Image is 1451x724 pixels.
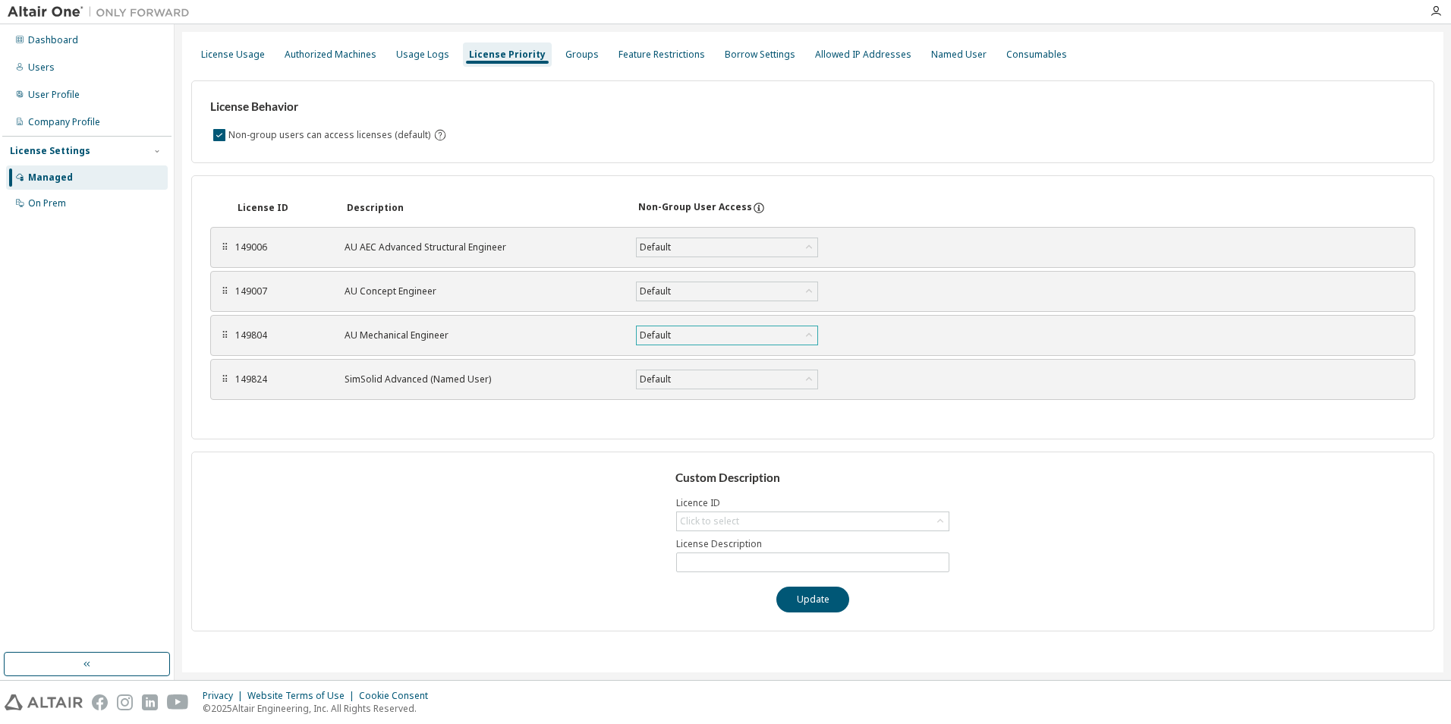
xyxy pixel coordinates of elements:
[1006,49,1067,61] div: Consumables
[433,128,447,142] svg: By default any user not assigned to any group can access any license. Turn this setting off to di...
[201,49,265,61] div: License Usage
[28,34,78,46] div: Dashboard
[677,512,949,530] div: Click to select
[345,329,618,342] div: AU Mechanical Engineer
[5,694,83,710] img: altair_logo.svg
[10,145,90,157] div: License Settings
[815,49,911,61] div: Allowed IP Addresses
[637,283,673,300] div: Default
[28,116,100,128] div: Company Profile
[92,694,108,710] img: facebook.svg
[637,239,673,256] div: Default
[220,285,229,297] div: ⠿
[565,49,599,61] div: Groups
[725,49,795,61] div: Borrow Settings
[28,172,73,184] div: Managed
[676,538,949,550] label: License Description
[618,49,705,61] div: Feature Restrictions
[235,241,326,253] div: 149006
[220,373,229,386] div: ⠿
[28,61,55,74] div: Users
[347,202,620,214] div: Description
[637,238,817,257] div: Default
[345,241,618,253] div: AU AEC Advanced Structural Engineer
[235,373,326,386] div: 149824
[637,370,817,389] div: Default
[285,49,376,61] div: Authorized Machines
[638,201,752,215] div: Non-Group User Access
[8,5,197,20] img: Altair One
[28,89,80,101] div: User Profile
[680,515,739,527] div: Click to select
[637,371,673,388] div: Default
[167,694,189,710] img: youtube.svg
[117,694,133,710] img: instagram.svg
[637,282,817,301] div: Default
[345,373,618,386] div: SimSolid Advanced (Named User)
[675,471,951,486] h3: Custom Description
[247,690,359,702] div: Website Terms of Use
[28,197,66,209] div: On Prem
[776,587,849,612] button: Update
[235,329,326,342] div: 149804
[142,694,158,710] img: linkedin.svg
[931,49,987,61] div: Named User
[637,326,817,345] div: Default
[469,49,546,61] div: License Priority
[676,497,949,509] label: Licence ID
[238,202,329,214] div: License ID
[203,690,247,702] div: Privacy
[637,327,673,344] div: Default
[220,241,229,253] div: ⠿
[235,285,326,297] div: 149007
[228,126,433,144] label: Non-group users can access licenses (default)
[210,99,445,115] h3: License Behavior
[345,285,618,297] div: AU Concept Engineer
[359,690,437,702] div: Cookie Consent
[203,702,437,715] p: © 2025 Altair Engineering, Inc. All Rights Reserved.
[220,329,229,342] div: ⠿
[396,49,449,61] div: Usage Logs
